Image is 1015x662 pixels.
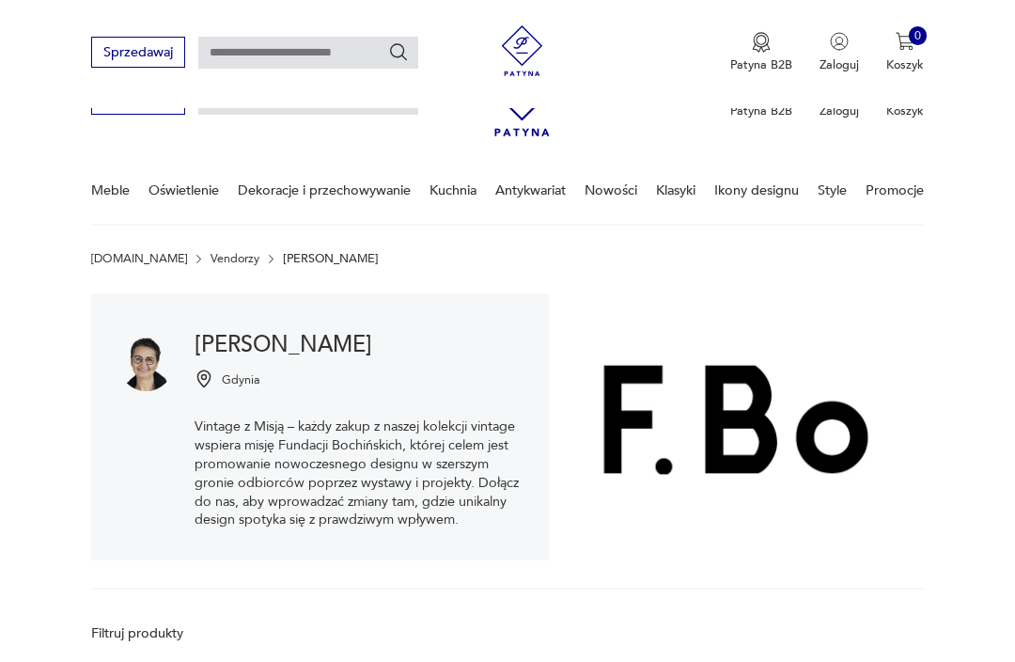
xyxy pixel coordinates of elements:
[429,158,476,223] a: Kuchnia
[730,32,792,73] a: Ikona medaluPatyna B2B
[730,56,792,73] p: Patyna B2B
[91,252,187,265] a: [DOMAIN_NAME]
[830,32,849,51] img: Ikonka użytkownika
[896,32,914,51] img: Ikona koszyka
[91,37,184,68] button: Sprzedawaj
[866,158,924,223] a: Promocje
[222,372,260,388] p: Gdynia
[549,293,924,560] img: Beata Bochińska
[238,158,411,223] a: Dekoracje i przechowywanie
[195,418,523,529] p: Vintage z Misją – każdy zakup z naszej kolekcji vintage wspiera misję Fundacji Bochińskich, które...
[118,336,174,391] img: Beata Bochińska
[656,158,695,223] a: Klasyki
[752,32,771,53] img: Ikona medalu
[491,25,554,76] img: Patyna - sklep z meblami i dekoracjami vintage
[886,32,924,73] button: 0Koszyk
[91,624,299,643] p: Filtruj produkty
[820,102,859,119] p: Zaloguj
[730,32,792,73] button: Patyna B2B
[211,252,259,265] a: Vendorzy
[91,158,130,223] a: Meble
[818,158,847,223] a: Style
[886,102,924,119] p: Koszyk
[730,102,792,119] p: Patyna B2B
[283,252,379,265] p: [PERSON_NAME]
[585,158,637,223] a: Nowości
[714,158,799,223] a: Ikony designu
[195,336,523,356] h1: [PERSON_NAME]
[909,26,928,45] div: 0
[388,41,409,62] button: Szukaj
[195,370,213,388] img: Ikonka pinezki mapy
[495,158,566,223] a: Antykwariat
[91,48,184,59] a: Sprzedawaj
[820,56,859,73] p: Zaloguj
[820,32,859,73] button: Zaloguj
[886,56,924,73] p: Koszyk
[148,158,219,223] a: Oświetlenie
